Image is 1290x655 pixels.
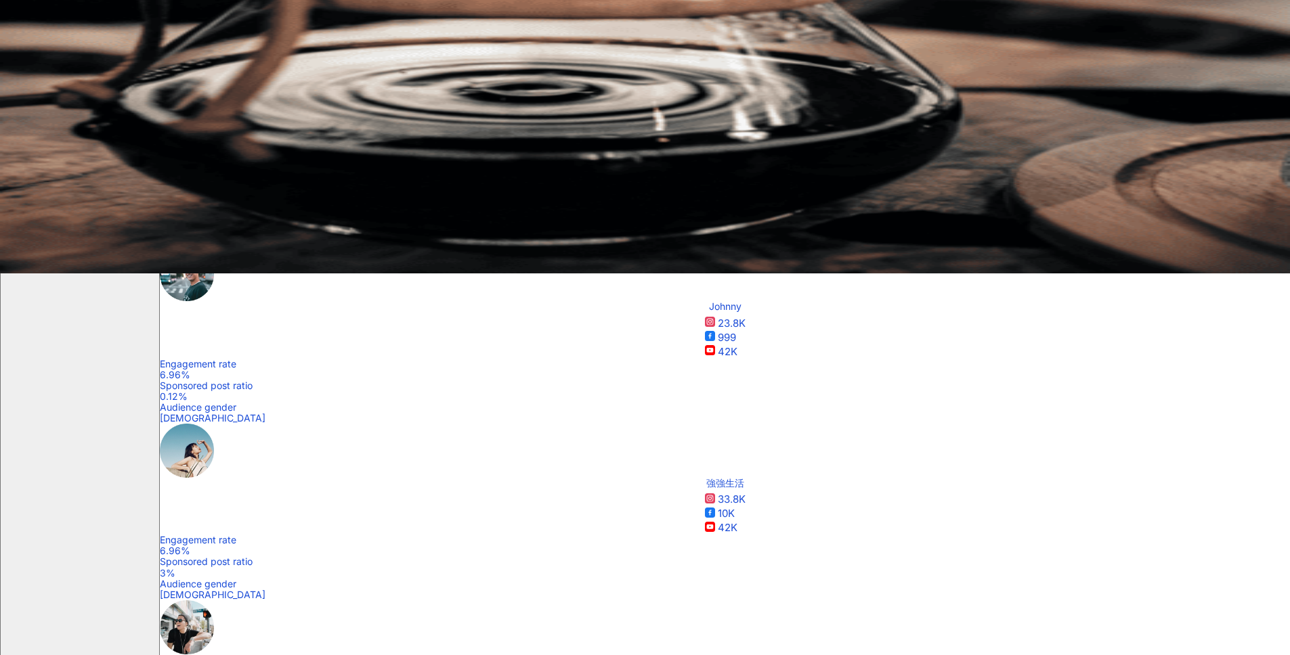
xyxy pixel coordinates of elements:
[718,316,746,330] div: 23.8K
[160,556,1290,567] div: Sponsored post ratio
[718,492,746,506] div: 33.8K
[160,535,1290,545] div: Engagement rate
[160,380,1290,391] div: Sponsored post ratio
[160,301,1290,424] a: Johnny23.8K99942KEngagement rate6.96%Sponsored post ratio0.12%Audience gender[DEMOGRAPHIC_DATA]
[706,478,744,489] div: 強強生活
[160,589,1290,600] div: [DEMOGRAPHIC_DATA]
[160,391,1290,402] div: 0.12%
[160,568,1290,579] div: 3%
[160,545,1290,556] div: 6.96%
[160,600,1290,654] a: KOL Avatar
[160,369,1290,380] div: 6.96%
[160,579,1290,589] div: Audience gender
[160,413,1290,424] div: [DEMOGRAPHIC_DATA]
[718,330,736,344] div: 999
[160,600,214,654] img: KOL Avatar
[718,506,735,520] div: 10K
[160,478,1290,600] a: 強強生活33.8K10K42KEngagement rate6.96%Sponsored post ratio3%Audience gender[DEMOGRAPHIC_DATA]
[709,301,741,312] div: Johnny
[160,424,214,478] img: KOL Avatar
[160,424,1290,478] a: KOL Avatar
[160,247,214,301] img: KOL Avatar
[160,247,1290,301] a: KOL Avatar
[718,520,737,535] div: 42K
[718,344,737,359] div: 42K
[160,402,1290,413] div: Audience gender
[160,359,1290,369] div: Engagement rate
